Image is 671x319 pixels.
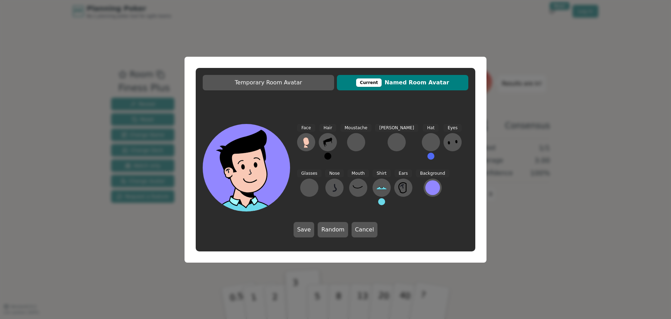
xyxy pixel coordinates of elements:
[203,75,334,90] button: Temporary Room Avatar
[318,222,348,237] button: Random
[337,75,468,90] button: CurrentNamed Room Avatar
[375,124,418,132] span: [PERSON_NAME]
[206,78,331,87] span: Temporary Room Avatar
[347,169,369,178] span: Mouth
[352,222,377,237] button: Cancel
[373,169,391,178] span: Shirt
[297,169,322,178] span: Glasses
[294,222,314,237] button: Save
[325,169,344,178] span: Nose
[340,78,465,87] span: Named Room Avatar
[423,124,439,132] span: Hat
[356,78,382,87] div: This avatar will be displayed in dedicated rooms
[297,124,315,132] span: Face
[319,124,337,132] span: Hair
[443,124,462,132] span: Eyes
[416,169,449,178] span: Background
[395,169,412,178] span: Ears
[340,124,371,132] span: Moustache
